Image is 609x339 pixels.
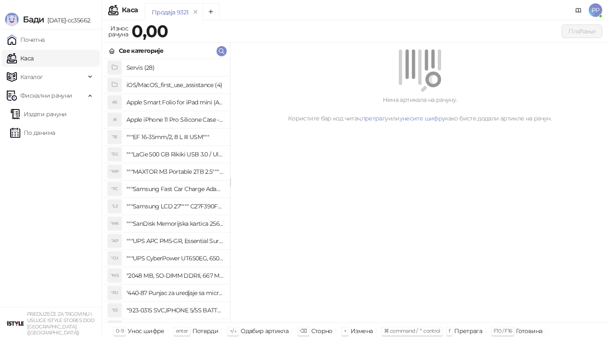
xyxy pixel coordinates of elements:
[108,182,121,196] div: "FC
[108,252,121,265] div: "CU
[562,25,602,38] button: Плаћање
[230,328,236,334] span: ↑/↓
[126,165,223,178] h4: """MAXTOR M3 Portable 2TB 2.5"""" crni eksterni hard disk HX-M201TCB/GM"""
[152,8,188,17] div: Продаја 9321
[108,286,121,300] div: "PU
[132,21,168,41] strong: 0,00
[126,182,223,196] h4: """Samsung Fast Car Charge Adapter, brzi auto punja_, boja crna"""
[126,200,223,213] h4: """Samsung LCD 27"""" C27F390FHUXEN"""
[108,321,121,334] div: "SD
[20,68,43,85] span: Каталог
[10,124,55,141] a: По данима
[107,23,130,40] div: Износ рачуна
[126,321,223,334] h4: "923-0448 SVC,IPHONE,TOURQUE DRIVER KIT .65KGF- CM Šrafciger "
[108,303,121,317] div: "S5
[351,325,373,336] div: Измена
[27,311,95,336] small: PREDUZEĆE ZA TRGOVINU I USLUGE ISTYLE STORES DOO [GEOGRAPHIC_DATA] ([GEOGRAPHIC_DATA])
[7,50,33,67] a: Каса
[516,325,542,336] div: Готовина
[126,78,223,92] h4: iOS/MacOS_first_use_assistance (4)
[108,96,121,109] div: AS
[7,31,45,48] a: Почетна
[300,328,307,334] span: ⌫
[362,115,388,122] a: претрагу
[126,234,223,248] h4: """UPS APC PM5-GR, Essential Surge Arrest,5 utic_nica"""
[344,328,346,334] span: +
[400,115,445,122] a: унесите шифру
[126,217,223,230] h4: """SanDisk Memorijska kartica 256GB microSDXC sa SD adapterom SDSQXA1-256G-GN6MA - Extreme PLUS, ...
[126,130,223,144] h4: """EF 16-35mm/2, 8 L III USM"""
[108,234,121,248] div: "AP
[5,13,19,26] img: Logo
[102,59,230,323] div: grid
[119,46,163,55] div: Све категорије
[203,3,219,20] button: Add tab
[126,113,223,126] h4: Apple iPhone 11 Pro Silicone Case - Black
[108,269,121,282] div: "MS
[108,165,121,178] div: "MP
[126,286,223,300] h4: "440-87 Punjac za uredjaje sa micro USB portom 4/1, Stand."
[126,148,223,161] h4: """LaCie 500 GB Rikiki USB 3.0 / Ultra Compact & Resistant aluminum / USB 3.0 / 2.5"""""""
[126,269,223,282] h4: "2048 MB, SO-DIMM DDRII, 667 MHz, Napajanje 1,8 0,1 V, Latencija CL5"
[454,325,482,336] div: Претрага
[190,8,201,16] button: remove
[126,252,223,265] h4: """UPS CyberPower UT650EG, 650VA/360W , line-int., s_uko, desktop"""
[23,14,44,25] span: Бади
[20,87,72,104] span: Фискални рачуни
[572,3,585,17] a: Документација
[108,130,121,144] div: "18
[192,325,219,336] div: Потврди
[384,328,440,334] span: ⌘ command / ⌃ control
[589,3,602,17] span: PP
[7,315,24,332] img: 64x64-companyLogo-77b92cf4-9946-4f36-9751-bf7bb5fd2c7d.png
[108,217,121,230] div: "MK
[128,325,165,336] div: Унос шифре
[311,325,332,336] div: Сторно
[241,95,599,123] div: Нема артикала на рачуну. Користите бар код читач, или како бисте додали артикле на рачун.
[44,16,90,24] span: [DATE]-cc35662
[126,61,223,74] h4: Servis (28)
[116,328,123,334] span: 0-9
[494,328,512,334] span: F10 / F16
[108,113,121,126] div: AI
[126,96,223,109] h4: Apple Smart Folio for iPad mini (A17 Pro) - Sage
[126,303,223,317] h4: "923-0315 SVC,IPHONE 5/5S BATTERY REMOVAL TRAY Držač za iPhone sa kojim se otvara display
[122,7,138,14] div: Каса
[176,328,188,334] span: enter
[108,200,121,213] div: "L2
[449,328,450,334] span: f
[108,148,121,161] div: "5G
[10,106,67,123] a: Издати рачуни
[241,325,288,336] div: Одабир артикла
